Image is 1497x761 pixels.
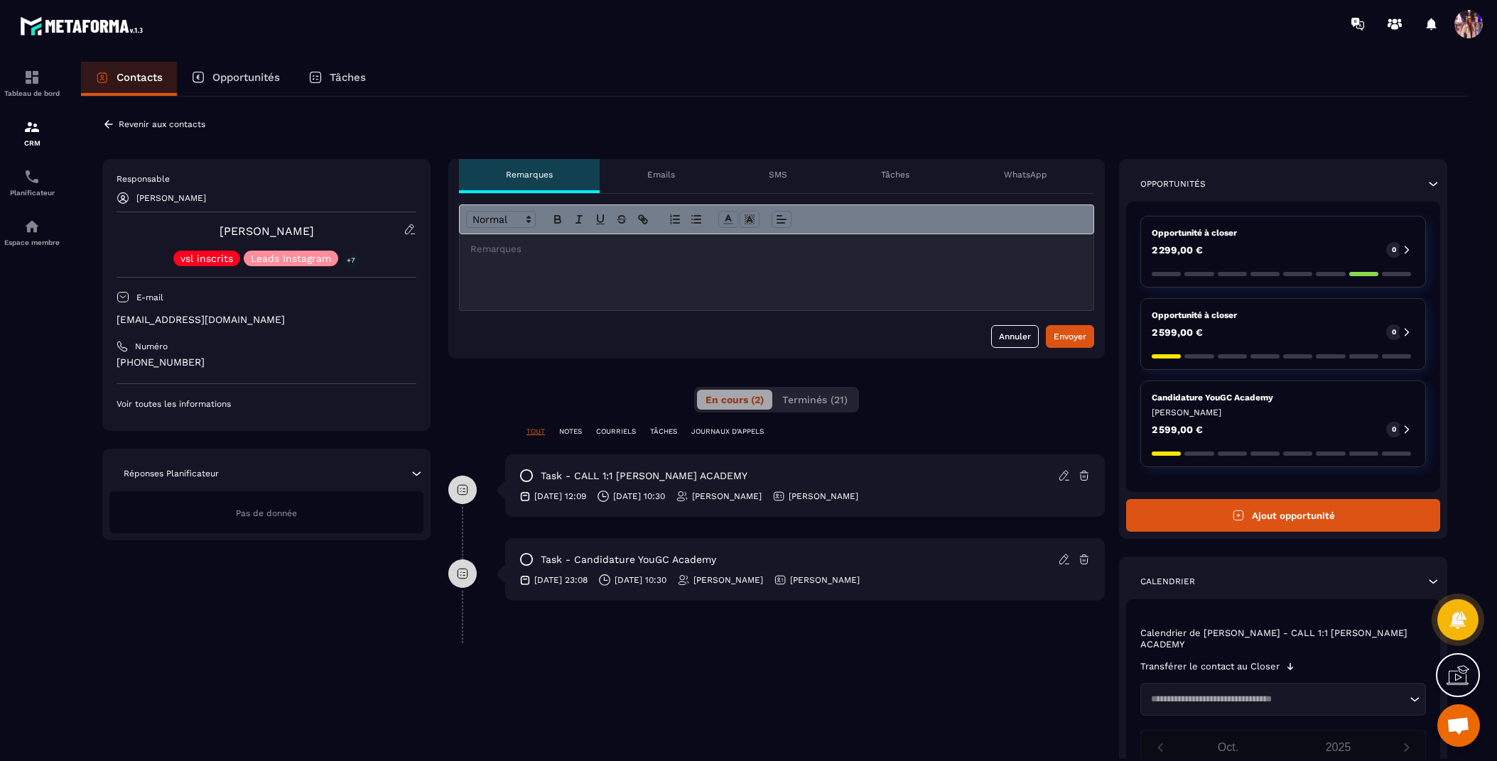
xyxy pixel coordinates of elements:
p: Planificateur [4,189,60,197]
p: CRM [4,139,60,147]
div: Envoyer [1054,329,1086,344]
p: [PERSON_NAME] [136,193,206,203]
div: Ouvrir le chat [1437,704,1480,747]
p: Voir toutes les informations [117,398,416,410]
p: Remarques [506,169,553,180]
p: Opportunité à closer [1152,310,1415,321]
p: +7 [342,253,360,268]
p: [DATE] 10:30 [615,574,666,586]
a: [PERSON_NAME] [220,224,314,238]
p: [PERSON_NAME] [789,491,858,502]
img: automations [23,218,40,235]
button: Envoyer [1046,325,1094,348]
p: Réponses Planificateur [124,468,219,479]
button: Annuler [991,325,1039,348]
a: Tâches [294,62,380,96]
p: 0 [1392,425,1396,434]
p: [PHONE_NUMBER] [117,356,416,369]
p: [EMAIL_ADDRESS][DOMAIN_NAME] [117,313,416,327]
p: WhatsApp [1004,169,1047,180]
p: Leads Instagram [251,253,331,263]
a: Contacts [81,62,177,96]
p: 2 599,00 € [1152,327,1203,337]
p: COURRIELS [596,427,636,437]
p: [DATE] 23:08 [534,574,588,586]
img: formation [23,119,40,136]
img: scheduler [23,168,40,185]
p: Opportunités [1140,178,1206,190]
p: task - CALL 1:1 [PERSON_NAME] ACADEMY [541,469,747,483]
p: Opportunités [212,71,280,84]
p: 0 [1392,327,1396,337]
img: logo [20,13,148,39]
input: Search for option [1146,692,1406,706]
p: Tâches [881,169,909,180]
p: [DATE] 10:30 [613,491,665,502]
div: Search for option [1140,683,1426,716]
p: SMS [769,169,787,180]
p: 0 [1392,245,1396,255]
button: Ajout opportunité [1126,499,1440,532]
p: 2 599,00 € [1152,425,1203,434]
span: Pas de donnée [236,508,297,518]
a: formationformationTableau de bord [4,58,60,108]
img: formation [23,69,40,86]
p: 2 299,00 € [1152,245,1203,255]
p: TÂCHES [650,427,677,437]
p: Tableau de bord [4,89,60,97]
p: Transférer le contact au Closer [1140,661,1280,672]
p: Contacts [117,71,163,84]
button: Terminés (21) [774,390,856,410]
p: E-mail [136,292,163,303]
p: Responsable [117,173,416,185]
span: En cours (2) [706,394,764,405]
p: NOTES [559,427,582,437]
p: Calendrier [1140,576,1195,587]
button: En cours (2) [697,390,772,410]
p: Opportunité à closer [1152,227,1415,239]
p: JOURNAUX D'APPELS [691,427,764,437]
p: vsl inscrits [180,253,233,263]
a: schedulerschedulerPlanificateur [4,158,60,207]
a: formationformationCRM [4,108,60,158]
p: Numéro [135,341,168,352]
p: [PERSON_NAME] [790,574,860,586]
p: TOUT [526,427,545,437]
p: Emails [647,169,675,180]
p: Candidature YouGC Academy [1152,392,1415,403]
p: [DATE] 12:09 [534,491,586,502]
p: [PERSON_NAME] [692,491,762,502]
p: Espace membre [4,239,60,246]
p: Tâches [330,71,366,84]
span: Terminés (21) [782,394,848,405]
p: task - Candidature YouGC Academy [541,553,716,566]
p: Calendrier de [PERSON_NAME] - CALL 1:1 [PERSON_NAME] ACADEMY [1140,628,1426,650]
a: automationsautomationsEspace membre [4,207,60,257]
p: Revenir aux contacts [119,119,205,129]
p: [PERSON_NAME] [693,574,763,586]
p: [PERSON_NAME] [1152,407,1415,418]
a: Opportunités [177,62,294,96]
